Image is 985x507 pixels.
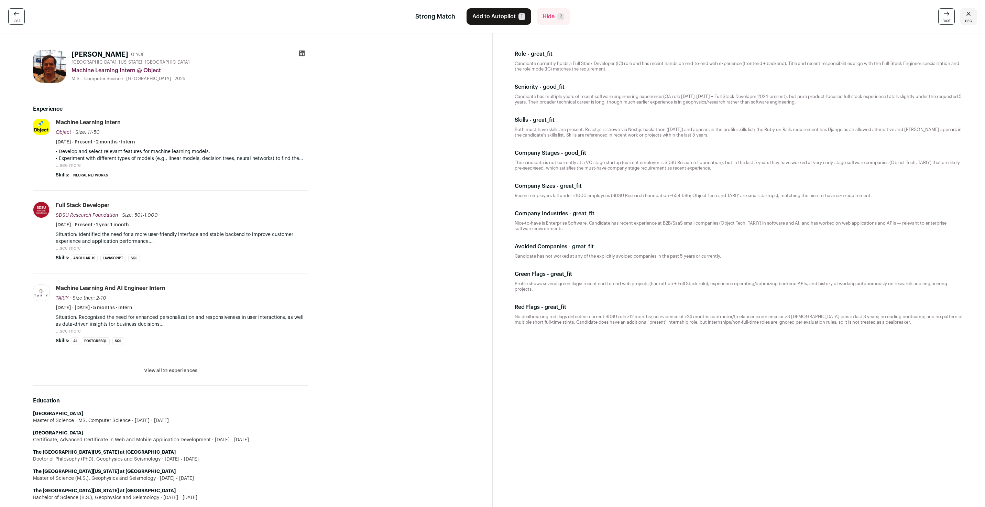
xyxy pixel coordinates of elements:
strong: The [GEOGRAPHIC_DATA][US_STATE] at [GEOGRAPHIC_DATA] [33,469,176,474]
span: [DATE] - [DATE] [211,436,249,443]
span: [DATE] - [DATE] · 5 months · Intern [56,304,132,311]
p: Candidate has not worked at any of the explicitly avoided companies in the past 5 years or curren... [515,253,963,259]
p: Skills - great_fit [515,116,555,124]
button: ...see more [56,162,81,169]
span: next [942,18,951,23]
span: [GEOGRAPHIC_DATA], [US_STATE], [GEOGRAPHIC_DATA] [72,60,190,65]
p: • Experiment with diﬀerent types of models (e.g., linear models, decision trees, neural networks)... [56,155,308,162]
h1: [PERSON_NAME] [72,50,128,60]
p: Both must-have skills are present. React.js is shown via Next.js hackathon ([DATE]) and appears i... [515,127,963,138]
span: Strong Match [415,12,455,21]
p: Role - great_fit [515,50,552,58]
div: 0 YOE [131,51,145,58]
div: Machine Learning Intern [56,119,121,126]
li: Neural Networks [71,172,110,179]
button: ...see more [56,328,81,335]
button: Add to AutopilotT [467,8,531,25]
p: No dealbreaking red flags detected: current SDSU role >12 months; no evidence of >24 months contr... [515,314,963,325]
p: • Develop and select relevant features for machine learning models. [56,148,308,155]
div: Master of Science - MS, Computer Science [33,417,308,424]
p: Avoided Companies - great_fit [515,242,594,251]
a: next [938,8,955,25]
strong: [GEOGRAPHIC_DATA] [33,431,83,435]
li: Angular.js [71,255,98,262]
li: AI [71,337,79,345]
li: SQL [112,337,124,345]
h2: Education [33,397,308,405]
p: Company Sizes - great_fit [515,182,582,190]
p: Profile shows several green flags: recent end-to-end web projects (hackathon + Full Stack role), ... [515,281,963,292]
img: 6279330a6155ab659a1ff85b5c5d1aec79e70359788c6a87a21aafe608753193.jpg [33,119,49,135]
p: Nice-to-have is Enterprise Software. Candidate has recent experience at B2B/SaaS small companies ... [515,220,963,231]
strong: The [GEOGRAPHIC_DATA][US_STATE] at [GEOGRAPHIC_DATA] [33,488,176,493]
div: Machine Learning and AI Engineer Intern [56,284,165,292]
a: esc [960,8,977,25]
p: Company Stages - good_fit [515,149,586,157]
span: TARIY [56,296,68,301]
span: SDSU Research Foundation [56,213,118,218]
span: Skills: [56,172,69,179]
span: Object [56,130,71,135]
span: · Size then: 2-10 [70,296,106,301]
button: HideR [537,8,570,25]
span: last [13,18,20,23]
div: M.S. - Computer Science - [GEOGRAPHIC_DATA] - 2026 [72,76,308,82]
span: [DATE] - [DATE] [156,475,194,482]
span: [DATE] - [DATE] [159,494,197,501]
img: c6989cd2313bc342223ed2b0370bab85e6f104ad38abc978283826f40f0d046d.jpg [33,285,49,301]
span: [DATE] - Present · 1 year 1 month [56,222,129,228]
p: The candidate is not currently at a VC-stage startup (current employer is SDSU Research Foundatio... [515,160,963,171]
p: Recent employers fall under <1000 employees (SDSU Research Foundation ~654-686; Object Tech and T... [515,193,963,198]
button: View all 21 experiences [144,367,197,374]
h2: Experience [33,105,308,113]
span: Skills: [56,255,69,261]
p: Company Industries - great_fit [515,209,594,218]
p: Red Flags - great_fit [515,303,566,311]
div: Full Stack Developer [56,202,110,209]
span: [DATE] - [DATE] [131,417,169,424]
span: Skills: [56,337,69,344]
p: Green Flags - great_fit [515,270,572,278]
strong: The [GEOGRAPHIC_DATA][US_STATE] at [GEOGRAPHIC_DATA] [33,450,176,455]
span: T [518,13,525,20]
p: Seniority - good_fit [515,83,565,91]
img: e9413cff409cef2bbf1560a4e58cf7fcefa2a47dd27cc499fb3cf6af31cf425f.jpg [33,202,49,218]
span: R [557,13,564,20]
li: SQL [128,255,140,262]
img: 479efecae61f561e3cab89c9e4113c0d1399184901e809f84c8e01f6f0dbc9e0.jpg [33,50,66,83]
p: Candidate has multiple years of recent software engineering experience (QA role [DATE]-[DATE] + F... [515,94,963,105]
div: Machine Learning Intern @ Object [72,66,308,75]
p: Situation: Identified the need for a more user-friendly interface and stable backend to improve c... [56,231,308,245]
div: Bachelor of Science (B.S.), Geophysics and Seismology [33,494,308,501]
span: · Size: 11-50 [73,130,100,135]
p: Situation: Recognized the need for enhanced personalization and responsiveness in user interactio... [56,314,308,328]
a: last [8,8,25,25]
button: ...see more [56,245,81,252]
span: [DATE] - [DATE] [161,456,199,463]
span: [DATE] - Present · 2 months · Intern [56,139,135,145]
div: Certificate, Advanced Certificate in Web and Mobile Application Development [33,436,308,443]
div: Master of Science (M.S.), Geophysics and Seismology [33,475,308,482]
span: · Size: 501-1,000 [119,213,158,218]
strong: [GEOGRAPHIC_DATA] [33,411,83,416]
div: Doctor of Philosophy (PhD), Geophysics and Seismology [33,456,308,463]
p: Candidate currently holds a Full Stack Developer (IC) role and has recent hands-on end-to-end web... [515,61,963,72]
li: JavaScript [100,255,125,262]
span: esc [965,18,972,23]
li: PostgreSQL [82,337,110,345]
